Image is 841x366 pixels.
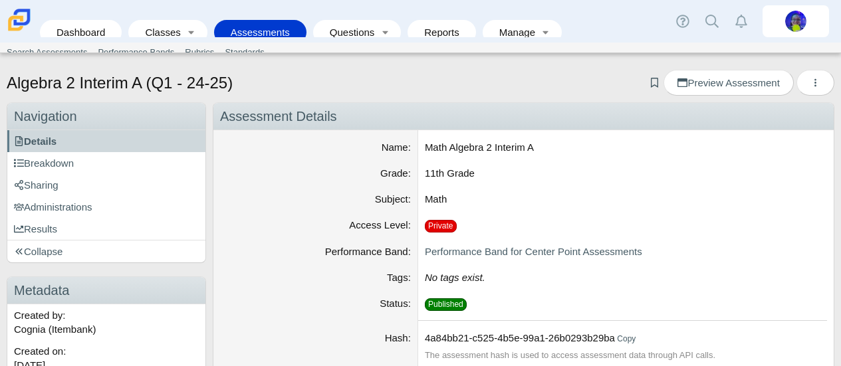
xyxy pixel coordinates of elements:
[14,136,57,147] span: Details
[648,77,661,88] a: Add bookmark
[425,220,457,232] span: Private
[7,174,205,196] a: Sharing
[320,20,376,45] a: Questions
[663,70,793,96] a: Preview Assessment
[14,179,59,191] span: Sharing
[385,332,411,343] label: Hash
[382,141,411,153] label: Name
[14,109,77,124] span: Navigation
[376,20,394,45] a: Toggle expanded
[7,304,205,340] div: Created by: Cognia (Itembank)
[617,334,636,343] a: Copy
[7,240,205,262] a: Collapse
[785,11,806,32] img: molly.rozgataylor.hQBnCf
[425,349,827,362] div: The assessment hash is used to access assessment data through API calls.
[414,20,469,45] a: Reports
[763,5,829,37] a: molly.rozgataylor.hQBnCf
[135,20,181,45] a: Classes
[425,272,485,283] i: No tags exist.
[380,298,411,309] label: Status
[182,20,201,45] a: Toggle expanded
[7,277,205,304] h3: Metadata
[537,20,555,45] a: Toggle expanded
[14,157,74,169] span: Breakdown
[375,193,411,205] label: Subject
[14,223,57,234] span: Results
[14,201,92,213] span: Administrations
[5,25,33,36] a: Carmen School of Science & Technology
[325,246,411,257] label: Performance Band
[796,70,834,96] button: More options
[425,298,467,311] span: Published
[677,77,779,88] span: Preview Assessment
[7,130,205,152] a: Details
[7,196,205,218] a: Administrations
[380,167,411,179] label: Grade
[425,246,642,257] a: Performance Band for Center Point Assessments
[7,72,233,94] h1: Algebra 2 Interim A (Q1 - 24-25)
[418,190,834,216] dd: Math
[418,130,834,164] dd: Math Algebra 2 Interim A
[5,6,33,34] img: Carmen School of Science & Technology
[418,164,834,190] dd: 11th Grade
[7,218,205,240] a: Results
[7,152,205,174] a: Breakdown
[221,20,300,45] a: Assessments
[349,219,411,230] label: Access Level
[727,7,756,36] a: Alerts
[14,246,62,257] span: Collapse
[219,43,269,62] a: Standards
[387,272,411,283] label: Tags
[1,43,92,62] a: Search Assessments
[213,103,834,130] div: Assessment Details
[92,43,180,62] a: Performance Bands
[47,20,115,45] a: Dashboard
[489,20,537,45] a: Manage
[180,43,219,62] a: Rubrics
